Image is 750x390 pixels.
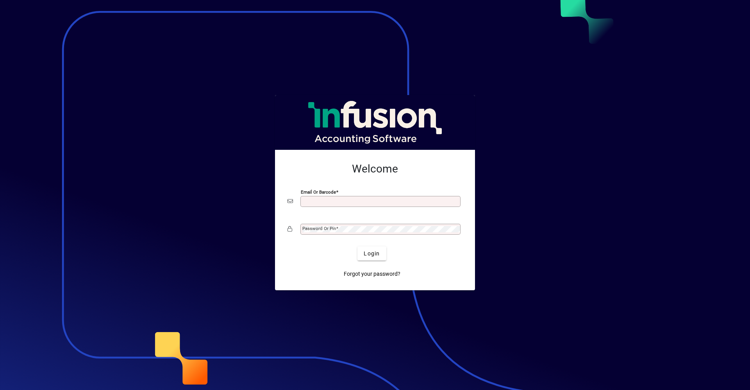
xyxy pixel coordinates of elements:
[357,246,386,261] button: Login
[301,189,336,195] mat-label: Email or Barcode
[341,267,404,281] a: Forgot your password?
[287,162,462,176] h2: Welcome
[344,270,400,278] span: Forgot your password?
[364,250,380,258] span: Login
[302,226,336,231] mat-label: Password or Pin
